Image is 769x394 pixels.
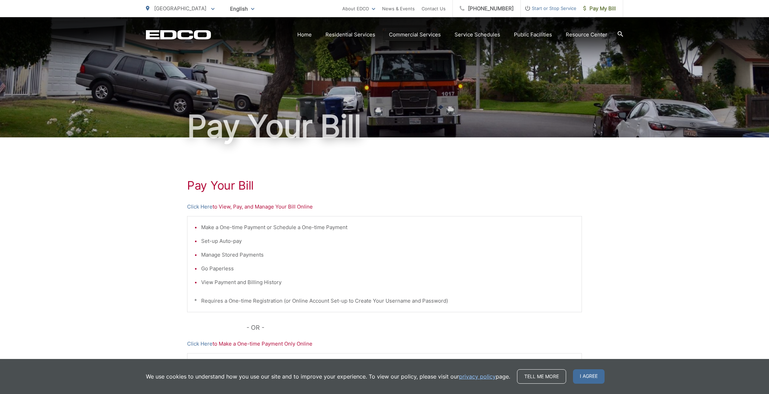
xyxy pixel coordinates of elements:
[194,297,575,305] p: * Requires a One-time Registration (or Online Account Set-up to Create Your Username and Password)
[146,372,510,381] p: We use cookies to understand how you use our site and to improve your experience. To view our pol...
[146,30,211,40] a: EDCD logo. Return to the homepage.
[297,31,312,39] a: Home
[422,4,446,13] a: Contact Us
[201,251,575,259] li: Manage Stored Payments
[187,203,582,211] p: to View, Pay, and Manage Your Bill Online
[342,4,375,13] a: About EDCO
[389,31,441,39] a: Commercial Services
[187,340,213,348] a: Click Here
[573,369,605,384] span: I agree
[225,3,260,15] span: English
[566,31,607,39] a: Resource Center
[187,340,582,348] p: to Make a One-time Payment Only Online
[517,369,566,384] a: Tell me more
[187,203,213,211] a: Click Here
[459,372,496,381] a: privacy policy
[325,31,375,39] a: Residential Services
[154,5,206,12] span: [GEOGRAPHIC_DATA]
[201,264,575,273] li: Go Paperless
[455,31,500,39] a: Service Schedules
[201,223,575,232] li: Make a One-time Payment or Schedule a One-time Payment
[201,237,575,245] li: Set-up Auto-pay
[514,31,552,39] a: Public Facilities
[382,4,415,13] a: News & Events
[246,323,582,333] p: - OR -
[201,278,575,286] li: View Payment and Billing History
[187,179,582,192] h1: Pay Your Bill
[146,109,623,144] h1: Pay Your Bill
[583,4,616,13] span: Pay My Bill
